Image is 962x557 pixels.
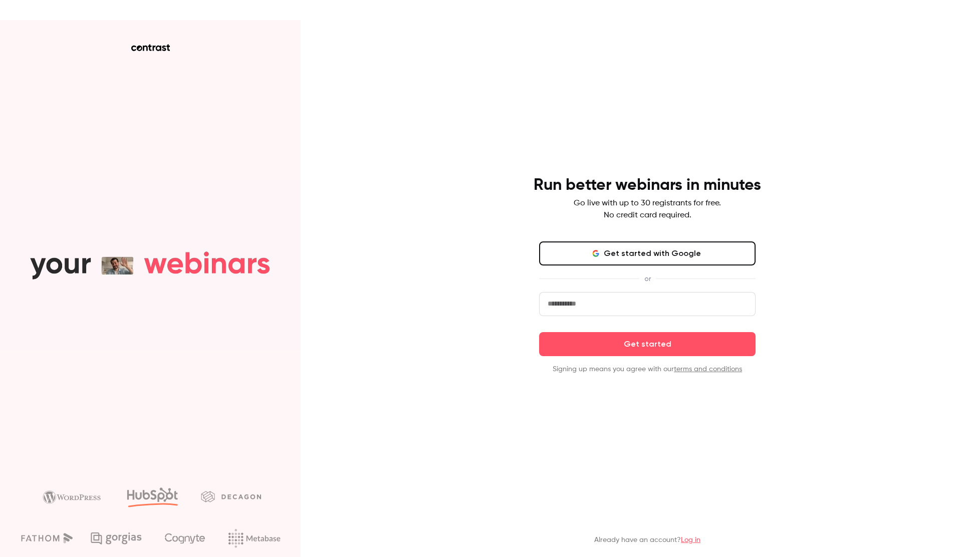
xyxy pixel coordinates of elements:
[539,332,756,356] button: Get started
[27,58,35,66] img: tab_domain_overview_orange.svg
[16,16,24,24] img: logo_orange.svg
[38,59,90,66] div: Domain Overview
[639,273,656,284] span: or
[534,175,761,195] h4: Run better webinars in minutes
[594,535,700,545] p: Already have an account?
[100,58,108,66] img: tab_keywords_by_traffic_grey.svg
[26,26,110,34] div: Domain: [DOMAIN_NAME]
[111,59,169,66] div: Keywords by Traffic
[28,16,49,24] div: v 4.0.25
[674,366,742,373] a: terms and conditions
[539,364,756,374] p: Signing up means you agree with our
[574,197,721,221] p: Go live with up to 30 registrants for free. No credit card required.
[16,26,24,34] img: website_grey.svg
[201,491,261,502] img: decagon
[681,536,700,543] a: Log in
[539,241,756,265] button: Get started with Google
